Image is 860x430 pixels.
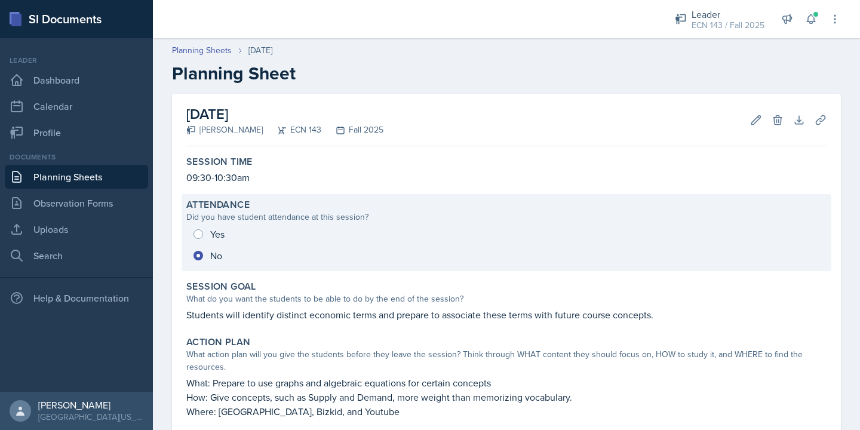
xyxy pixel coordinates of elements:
div: What do you want the students to be able to do by the end of the session? [186,293,827,305]
p: What: Prepare to use graphs and algebraic equations for certain concepts [186,376,827,390]
a: Observation Forms [5,191,148,215]
a: Planning Sheets [5,165,148,189]
div: Leader [5,55,148,66]
p: 09:30-10:30am [186,170,827,185]
h2: Planning Sheet [172,63,841,84]
p: How: Give concepts, such as Supply and Demand, more weight than memorizing vocabulary. [186,390,827,404]
label: Action Plan [186,336,250,348]
a: Planning Sheets [172,44,232,57]
h2: [DATE] [186,103,383,125]
div: Did you have student attendance at this session? [186,211,827,223]
a: Profile [5,121,148,145]
a: Calendar [5,94,148,118]
div: Leader [692,7,764,21]
div: Documents [5,152,148,162]
a: Dashboard [5,68,148,92]
div: Help & Documentation [5,286,148,310]
div: [DATE] [248,44,272,57]
div: What action plan will you give the students before they leave the session? Think through WHAT con... [186,348,827,373]
div: [GEOGRAPHIC_DATA][US_STATE] in [GEOGRAPHIC_DATA] [38,411,143,423]
div: [PERSON_NAME] [38,399,143,411]
label: Session Goal [186,281,256,293]
a: Search [5,244,148,268]
div: ECN 143 / Fall 2025 [692,19,764,32]
a: Uploads [5,217,148,241]
label: Attendance [186,199,250,211]
div: ECN 143 [263,124,321,136]
p: Where: [GEOGRAPHIC_DATA], Bizkid, and Youtube [186,404,827,419]
div: [PERSON_NAME] [186,124,263,136]
div: Fall 2025 [321,124,383,136]
label: Session Time [186,156,253,168]
p: Students will identify distinct economic terms and prepare to associate these terms with future c... [186,308,827,322]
